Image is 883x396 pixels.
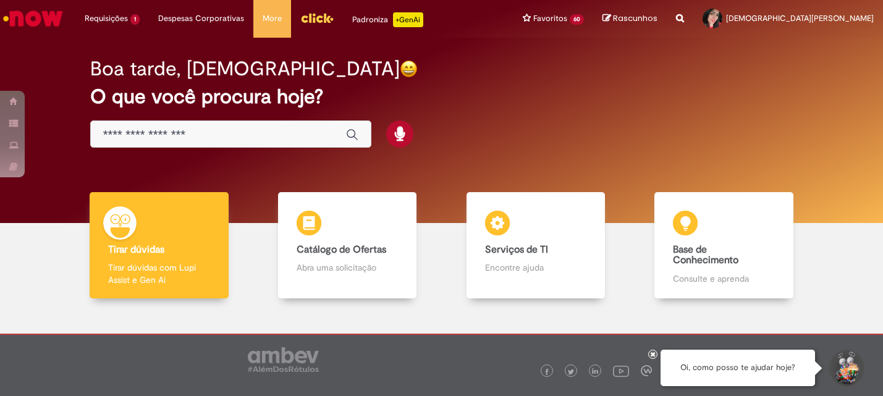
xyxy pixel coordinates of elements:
a: Base de Conhecimento Consulte e aprenda [630,192,818,299]
a: Tirar dúvidas Tirar dúvidas com Lupi Assist e Gen Ai [65,192,253,299]
img: logo_footer_youtube.png [613,363,629,379]
span: More [263,12,282,25]
img: happy-face.png [400,60,418,78]
img: ServiceNow [1,6,65,31]
p: Encontre ajuda [485,261,586,274]
img: logo_footer_ambev_rotulo_gray.png [248,347,319,372]
a: Catálogo de Ofertas Abra uma solicitação [253,192,442,299]
b: Serviços de TI [485,243,548,256]
p: Abra uma solicitação [297,261,398,274]
span: 60 [570,14,584,25]
p: Consulte e aprenda [673,272,774,285]
img: logo_footer_workplace.png [641,365,652,376]
img: logo_footer_twitter.png [568,369,574,375]
span: 1 [130,14,140,25]
p: Tirar dúvidas com Lupi Assist e Gen Ai [108,261,209,286]
img: logo_footer_facebook.png [544,369,550,375]
p: +GenAi [393,12,423,27]
b: Tirar dúvidas [108,243,164,256]
div: Padroniza [352,12,423,27]
h2: Boa tarde, [DEMOGRAPHIC_DATA] [90,58,400,80]
button: Iniciar Conversa de Suporte [827,350,864,387]
span: [DEMOGRAPHIC_DATA][PERSON_NAME] [726,13,874,23]
div: Oi, como posso te ajudar hoje? [661,350,815,386]
b: Base de Conhecimento [673,243,738,267]
span: Despesas Corporativas [158,12,244,25]
h2: O que você procura hoje? [90,86,793,107]
b: Catálogo de Ofertas [297,243,386,256]
a: Rascunhos [602,13,657,25]
img: click_logo_yellow_360x200.png [300,9,334,27]
span: Rascunhos [613,12,657,24]
span: Requisições [85,12,128,25]
img: logo_footer_linkedin.png [592,368,598,376]
span: Favoritos [533,12,567,25]
a: Serviços de TI Encontre ajuda [442,192,630,299]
